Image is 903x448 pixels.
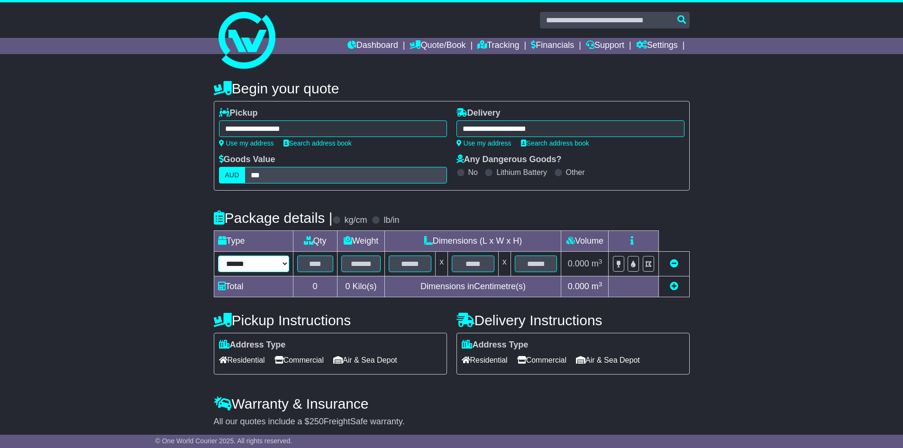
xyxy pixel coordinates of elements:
sup: 3 [599,281,602,288]
span: m [592,282,602,291]
label: Goods Value [219,155,275,165]
span: Commercial [517,353,566,367]
span: © One World Courier 2025. All rights reserved. [155,437,292,445]
a: Quote/Book [410,38,465,54]
h4: Warranty & Insurance [214,396,690,411]
h4: Begin your quote [214,81,690,96]
td: x [498,252,511,276]
a: Financials [531,38,574,54]
label: AUD [219,167,246,183]
td: x [436,252,448,276]
h4: Delivery Instructions [456,312,690,328]
span: 0.000 [568,282,589,291]
label: lb/in [383,215,399,226]
span: Air & Sea Depot [576,353,640,367]
h4: Package details | [214,210,333,226]
label: Lithium Battery [496,168,547,177]
a: Add new item [670,282,678,291]
td: Total [214,276,293,297]
sup: 3 [599,258,602,265]
span: Commercial [274,353,324,367]
h4: Pickup Instructions [214,312,447,328]
label: No [468,168,478,177]
a: Use my address [456,139,511,147]
td: 0 [293,276,337,297]
label: Other [566,168,585,177]
span: m [592,259,602,268]
div: All our quotes include a $ FreightSafe warranty. [214,417,690,427]
label: kg/cm [344,215,367,226]
span: 250 [310,417,324,426]
label: Any Dangerous Goods? [456,155,562,165]
a: Dashboard [347,38,398,54]
span: Residential [462,353,508,367]
span: 0 [345,282,350,291]
a: Search address book [283,139,352,147]
td: Kilo(s) [337,276,385,297]
td: Dimensions (L x W x H) [385,231,561,252]
span: 0.000 [568,259,589,268]
a: Remove this item [670,259,678,268]
td: Qty [293,231,337,252]
td: Type [214,231,293,252]
a: Use my address [219,139,274,147]
td: Weight [337,231,385,252]
label: Address Type [219,340,286,350]
label: Delivery [456,108,501,119]
a: Settings [636,38,678,54]
label: Address Type [462,340,529,350]
label: Pickup [219,108,258,119]
span: Residential [219,353,265,367]
a: Support [586,38,624,54]
a: Search address book [521,139,589,147]
span: Air & Sea Depot [333,353,397,367]
td: Dimensions in Centimetre(s) [385,276,561,297]
a: Tracking [477,38,519,54]
td: Volume [561,231,609,252]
